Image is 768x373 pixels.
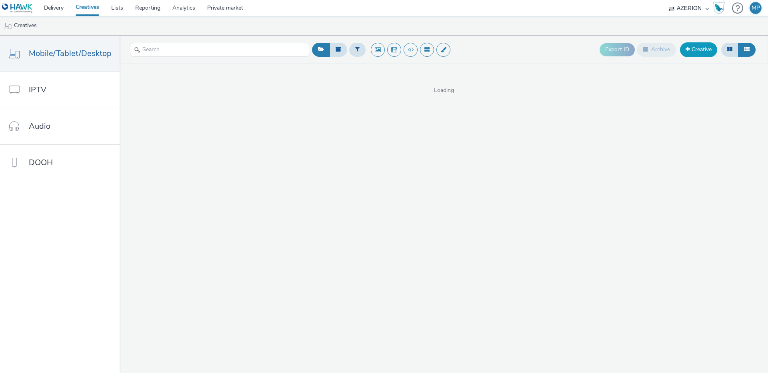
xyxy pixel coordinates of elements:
[29,84,46,96] span: IPTV
[680,42,717,57] a: Creative
[120,86,768,94] span: Loading
[600,43,635,56] button: Export ID
[4,22,12,30] img: mobile
[637,43,676,56] button: Archive
[130,43,310,57] input: Search...
[738,43,756,56] button: Table
[752,2,760,14] div: MP
[29,157,53,168] span: DOOH
[29,120,50,132] span: Audio
[713,2,728,14] a: Hawk Academy
[721,43,738,56] button: Grid
[2,3,33,13] img: undefined Logo
[29,48,112,59] span: Mobile/Tablet/Desktop
[713,2,725,14] img: Hawk Academy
